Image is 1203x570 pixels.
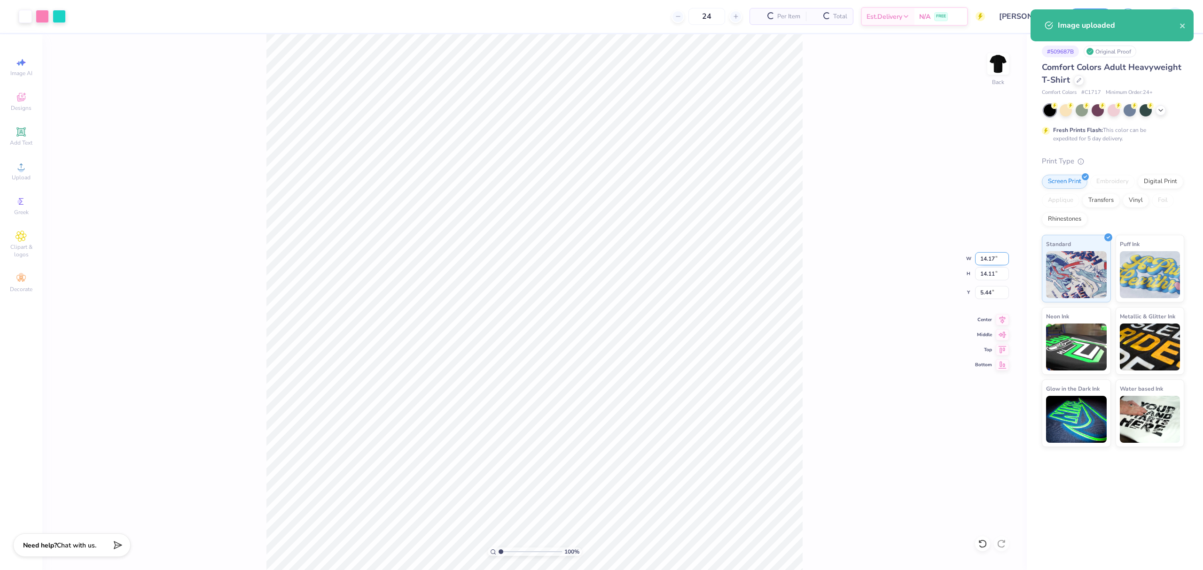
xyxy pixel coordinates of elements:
[1120,311,1175,321] span: Metallic & Glitter Ink
[1082,193,1120,208] div: Transfers
[1152,193,1174,208] div: Foil
[564,547,579,556] span: 100 %
[1042,193,1079,208] div: Applique
[777,12,800,22] span: Per Item
[10,285,32,293] span: Decorate
[975,362,992,368] span: Bottom
[1084,46,1136,57] div: Original Proof
[1053,126,1103,134] strong: Fresh Prints Flash:
[936,13,946,20] span: FREE
[1046,324,1107,370] img: Neon Ink
[919,12,930,22] span: N/A
[1120,384,1163,393] span: Water based Ink
[1046,239,1071,249] span: Standard
[1058,20,1180,31] div: Image uploaded
[1123,193,1149,208] div: Vinyl
[1042,46,1079,57] div: # 509687B
[1120,324,1180,370] img: Metallic & Glitter Ink
[1081,89,1101,97] span: # C1717
[1042,89,1077,97] span: Comfort Colors
[975,347,992,353] span: Top
[1042,212,1087,226] div: Rhinestones
[57,541,96,550] span: Chat with us.
[1053,126,1169,143] div: This color can be expedited for 5 day delivery.
[1046,396,1107,443] img: Glow in the Dark Ink
[1042,62,1181,85] span: Comfort Colors Adult Heavyweight T-Shirt
[1120,251,1180,298] img: Puff Ink
[1138,175,1183,189] div: Digital Print
[1180,20,1186,31] button: close
[1106,89,1153,97] span: Minimum Order: 24 +
[1120,239,1140,249] span: Puff Ink
[975,331,992,338] span: Middle
[975,316,992,323] span: Center
[1046,311,1069,321] span: Neon Ink
[23,541,57,550] strong: Need help?
[867,12,902,22] span: Est. Delivery
[688,8,725,25] input: – –
[1046,251,1107,298] img: Standard
[1120,396,1180,443] img: Water based Ink
[833,12,847,22] span: Total
[992,78,1004,86] div: Back
[11,104,31,112] span: Designs
[1042,175,1087,189] div: Screen Print
[1046,384,1100,393] span: Glow in the Dark Ink
[992,7,1061,26] input: Untitled Design
[10,139,32,146] span: Add Text
[1042,156,1184,167] div: Print Type
[10,69,32,77] span: Image AI
[12,174,31,181] span: Upload
[989,54,1008,73] img: Back
[5,243,38,258] span: Clipart & logos
[1090,175,1135,189] div: Embroidery
[14,208,29,216] span: Greek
